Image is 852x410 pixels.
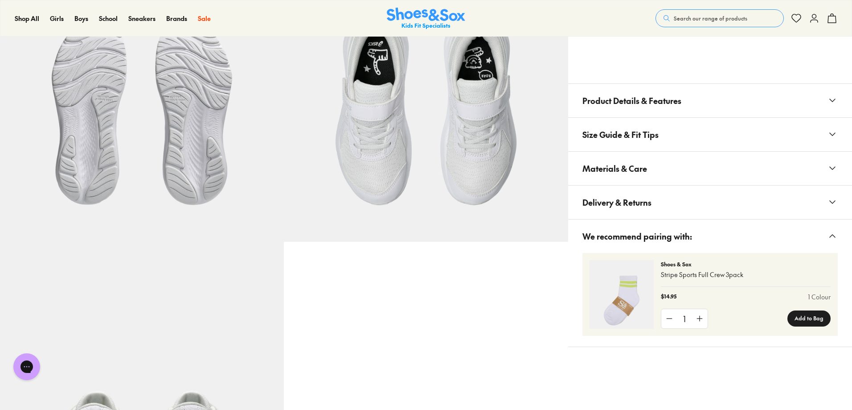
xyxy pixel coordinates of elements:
[582,121,659,148] span: Size Guide & Fit Tips
[582,155,647,182] span: Materials & Care
[590,260,654,329] img: 4-493186_1
[661,270,831,279] p: Stripe Sports Full Crew 3pack
[677,309,692,328] div: 1
[582,189,651,215] span: Delivery & Returns
[198,14,211,23] a: Sale
[582,223,692,249] span: We recommend pairing with:
[387,8,465,29] img: SNS_Logo_Responsive.svg
[568,219,852,253] button: We recommend pairing with:
[9,350,45,383] iframe: Gorgias live chat messenger
[661,260,831,268] p: Shoes & Sox
[387,8,465,29] a: Shoes & Sox
[568,152,852,185] button: Materials & Care
[808,292,831,302] a: 1 Colour
[15,14,39,23] a: Shop All
[166,14,187,23] a: Brands
[74,14,88,23] a: Boys
[674,14,747,22] span: Search our range of products
[568,186,852,219] button: Delivery & Returns
[99,14,118,23] a: School
[787,311,831,327] button: Add to Bag
[661,292,676,302] p: $14.95
[582,87,681,114] span: Product Details & Features
[128,14,156,23] a: Sneakers
[568,84,852,117] button: Product Details & Features
[568,118,852,151] button: Size Guide & Fit Tips
[655,9,784,27] button: Search our range of products
[50,14,64,23] a: Girls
